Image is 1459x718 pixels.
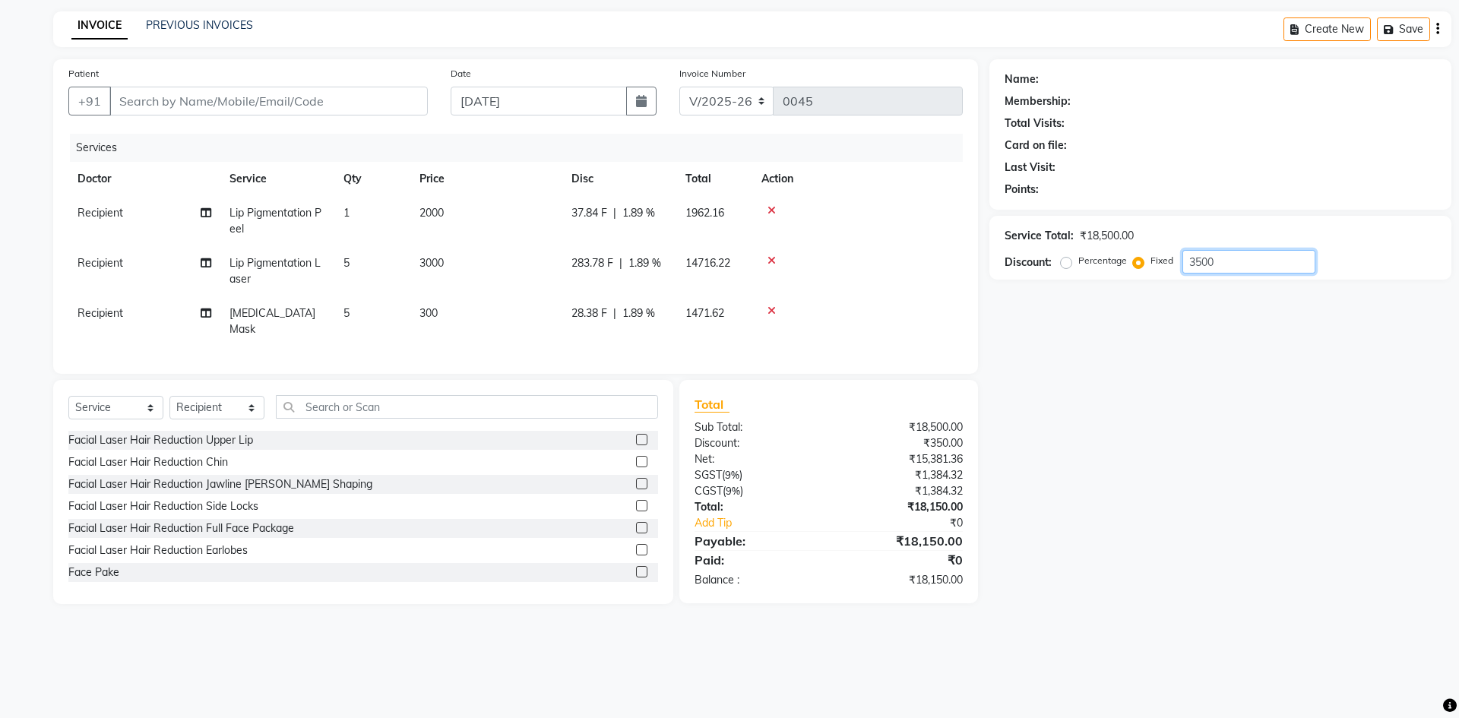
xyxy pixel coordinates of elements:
div: ₹1,384.32 [828,467,973,483]
div: Payable: [683,532,828,550]
label: Patient [68,67,99,81]
span: Lip Pigmentation Peel [229,206,321,236]
label: Fixed [1150,254,1173,267]
div: Services [70,134,974,162]
div: Facial Laser Hair Reduction Side Locks [68,498,258,514]
span: 5 [343,306,350,320]
span: Recipient [78,306,123,320]
span: Total [695,397,729,413]
span: 300 [419,306,438,320]
span: SGST [695,468,722,482]
div: Facial Laser Hair Reduction Chin [68,454,228,470]
th: Price [410,162,562,196]
div: Facial Laser Hair Reduction Upper Lip [68,432,253,448]
div: ( ) [683,467,828,483]
div: Balance : [683,572,828,588]
div: ₹18,500.00 [1080,228,1134,244]
div: Paid: [683,551,828,569]
span: | [613,205,616,221]
span: Lip Pigmentation Laser [229,256,321,286]
th: Disc [562,162,676,196]
div: Total Visits: [1005,115,1065,131]
div: ₹18,150.00 [828,499,973,515]
div: Last Visit: [1005,160,1055,176]
span: 1 [343,206,350,220]
input: Search or Scan [276,395,658,419]
span: 3000 [419,256,444,270]
th: Doctor [68,162,220,196]
label: Date [451,67,471,81]
span: 1.89 % [628,255,661,271]
span: 5 [343,256,350,270]
div: ( ) [683,483,828,499]
div: Service Total: [1005,228,1074,244]
div: Facial Laser Hair Reduction Full Face Package [68,520,294,536]
span: 37.84 F [571,205,607,221]
span: [MEDICAL_DATA] Mask [229,306,315,336]
div: Face Pake [68,565,119,580]
span: 2000 [419,206,444,220]
div: Facial Laser Hair Reduction Earlobes [68,542,248,558]
a: INVOICE [71,12,128,40]
div: Sub Total: [683,419,828,435]
span: 1.89 % [622,305,655,321]
div: Card on file: [1005,138,1067,153]
span: Recipient [78,256,123,270]
div: Facial Laser Hair Reduction Jawline [PERSON_NAME] Shaping [68,476,372,492]
span: | [613,305,616,321]
input: Search by Name/Mobile/Email/Code [109,87,428,115]
div: ₹18,150.00 [828,532,973,550]
span: 1.89 % [622,205,655,221]
div: Points: [1005,182,1039,198]
span: 1471.62 [685,306,724,320]
th: Qty [334,162,410,196]
div: ₹0 [853,515,973,531]
span: 1962.16 [685,206,724,220]
button: Create New [1283,17,1371,41]
label: Invoice Number [679,67,745,81]
div: ₹1,384.32 [828,483,973,499]
div: ₹350.00 [828,435,973,451]
span: 9% [726,485,740,497]
th: Service [220,162,334,196]
div: ₹18,500.00 [828,419,973,435]
div: ₹18,150.00 [828,572,973,588]
span: 14716.22 [685,256,730,270]
div: Discount: [1005,255,1052,270]
span: CGST [695,484,723,498]
th: Total [676,162,752,196]
button: +91 [68,87,111,115]
span: 28.38 F [571,305,607,321]
span: 9% [725,469,739,481]
span: 283.78 F [571,255,613,271]
a: PREVIOUS INVOICES [146,18,253,32]
button: Save [1377,17,1430,41]
div: ₹15,381.36 [828,451,973,467]
span: Recipient [78,206,123,220]
div: Name: [1005,71,1039,87]
div: Net: [683,451,828,467]
th: Action [752,162,963,196]
a: Add Tip [683,515,853,531]
div: Total: [683,499,828,515]
div: Discount: [683,435,828,451]
span: | [619,255,622,271]
div: ₹0 [828,551,973,569]
label: Percentage [1078,254,1127,267]
div: Membership: [1005,93,1071,109]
